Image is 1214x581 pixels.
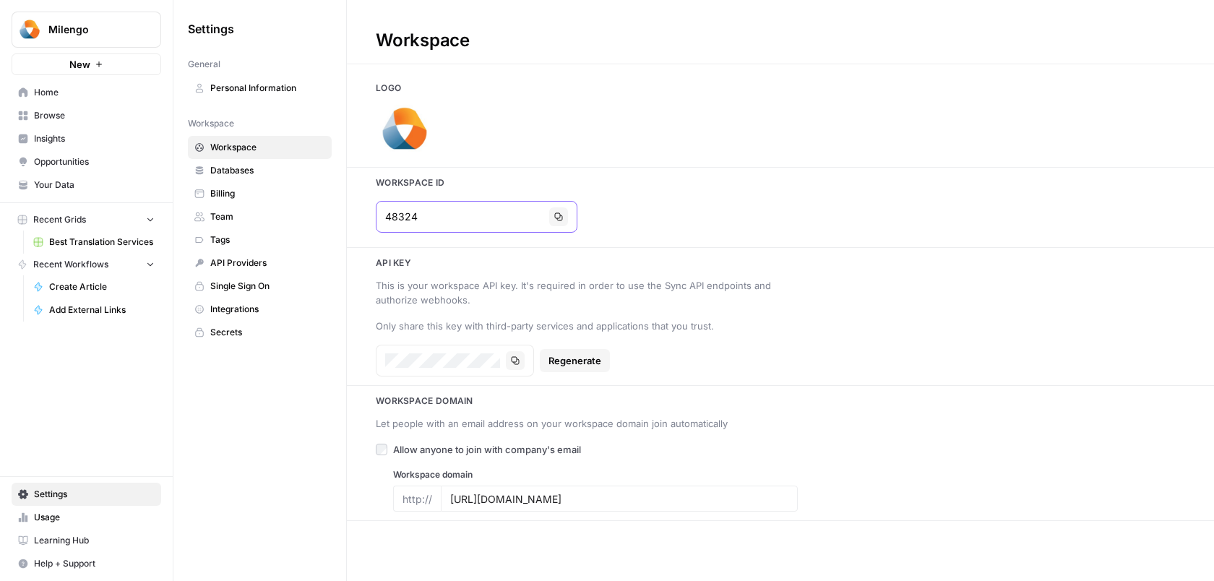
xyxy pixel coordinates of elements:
label: Workspace domain [393,468,798,481]
a: Tags [188,228,332,251]
a: Usage [12,506,161,529]
span: Your Data [34,178,155,191]
div: Let people with an email address on your workspace domain join automatically [376,416,780,431]
div: Workspace [347,29,499,52]
span: Recent Workflows [33,258,108,271]
a: Add External Links [27,298,161,322]
span: Single Sign On [210,280,325,293]
span: Add External Links [49,304,155,317]
a: Team [188,205,332,228]
a: Secrets [188,321,332,344]
h3: Logo [347,82,1214,95]
span: Tags [210,233,325,246]
img: Milengo Logo [17,17,43,43]
span: Create Article [49,280,155,293]
a: Integrations [188,298,332,321]
span: Help + Support [34,557,155,570]
a: Personal Information [188,77,332,100]
h3: Workspace Domain [347,395,1214,408]
h3: Api key [347,257,1214,270]
span: Opportunities [34,155,155,168]
span: Insights [34,132,155,145]
div: http:// [393,486,441,512]
input: Allow anyone to join with company's email [376,444,387,455]
button: New [12,53,161,75]
span: General [188,58,220,71]
button: Help + Support [12,552,161,575]
a: Learning Hub [12,529,161,552]
span: Personal Information [210,82,325,95]
a: Insights [12,127,161,150]
span: Allow anyone to join with company's email [393,442,581,457]
h3: Workspace Id [347,176,1214,189]
a: API Providers [188,251,332,275]
a: Home [12,81,161,104]
span: Learning Hub [34,534,155,547]
button: Recent Workflows [12,254,161,275]
button: Recent Grids [12,209,161,231]
a: Single Sign On [188,275,332,298]
span: Settings [34,488,155,501]
a: Opportunities [12,150,161,173]
a: Workspace [188,136,332,159]
button: Workspace: Milengo [12,12,161,48]
span: Browse [34,109,155,122]
img: Company Logo [376,100,434,158]
a: Best Translation Services [27,231,161,254]
button: Regenerate [540,349,610,372]
span: Milengo [48,22,136,37]
span: Home [34,86,155,99]
span: Recent Grids [33,213,86,226]
a: Browse [12,104,161,127]
span: Best Translation Services [49,236,155,249]
span: Secrets [210,326,325,339]
div: This is your workspace API key. It's required in order to use the Sync API endpoints and authoriz... [376,278,780,307]
span: New [69,57,90,72]
span: Usage [34,511,155,524]
span: Settings [188,20,234,38]
span: Workspace [210,141,325,154]
span: Billing [210,187,325,200]
div: Only share this key with third-party services and applications that you trust. [376,319,780,333]
a: Databases [188,159,332,182]
span: Workspace [188,117,234,130]
span: Databases [210,164,325,177]
a: Create Article [27,275,161,298]
span: API Providers [210,257,325,270]
a: Billing [188,182,332,205]
span: Regenerate [548,353,601,368]
span: Team [210,210,325,223]
a: Settings [12,483,161,506]
span: Integrations [210,303,325,316]
a: Your Data [12,173,161,197]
